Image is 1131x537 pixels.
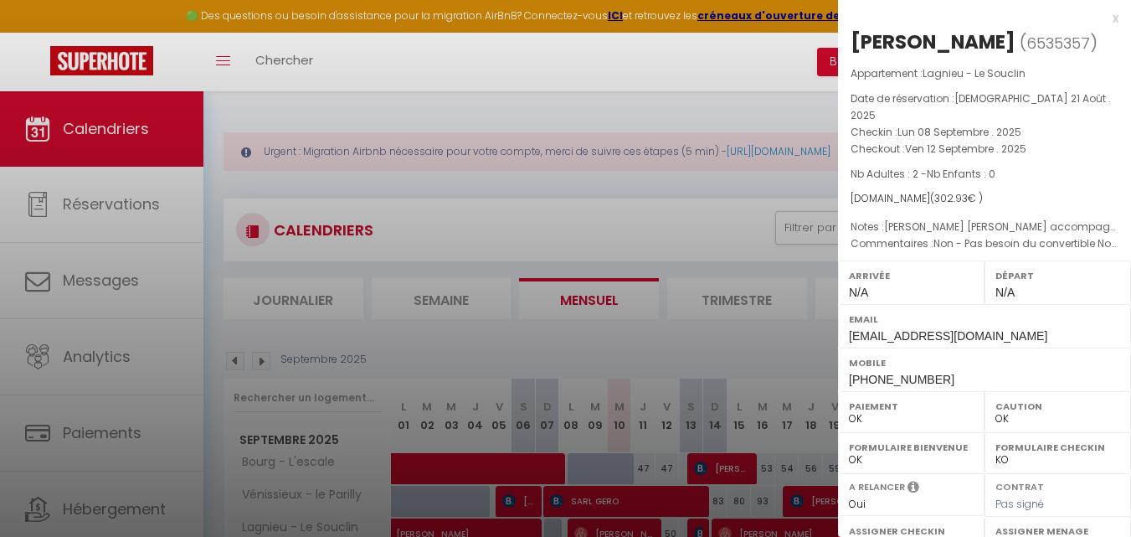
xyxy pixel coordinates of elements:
[927,167,995,181] span: Nb Enfants : 0
[934,191,968,205] span: 302.93
[907,480,919,498] i: Sélectionner OUI si vous souhaiter envoyer les séquences de messages post-checkout
[995,480,1044,491] label: Contrat
[851,141,1118,157] p: Checkout :
[851,91,1111,122] span: [DEMOGRAPHIC_DATA] 21 Août . 2025
[851,191,1118,207] div: [DOMAIN_NAME]
[851,235,1118,252] p: Commentaires :
[849,329,1047,343] span: [EMAIL_ADDRESS][DOMAIN_NAME]
[851,65,1118,82] p: Appartement :
[995,267,1120,284] label: Départ
[851,124,1118,141] p: Checkin :
[851,28,1015,55] div: [PERSON_NAME]
[849,311,1120,328] label: Email
[1020,31,1098,54] span: ( )
[897,125,1021,139] span: Lun 08 Septembre . 2025
[849,439,974,456] label: Formulaire Bienvenue
[851,167,995,181] span: Nb Adultes : 2 -
[995,286,1015,299] span: N/A
[849,354,1120,371] label: Mobile
[930,191,983,205] span: ( € )
[1026,33,1090,54] span: 6535357
[923,66,1026,80] span: Lagnieu - Le Souclin
[849,267,974,284] label: Arrivée
[851,219,1118,235] p: Notes :
[849,286,868,299] span: N/A
[995,439,1120,456] label: Formulaire Checkin
[851,90,1118,124] p: Date de réservation :
[849,398,974,415] label: Paiement
[995,497,1044,511] span: Pas signé
[849,480,905,494] label: A relancer
[849,373,954,386] span: [PHONE_NUMBER]
[838,8,1118,28] div: x
[995,398,1120,415] label: Caution
[905,142,1026,156] span: Ven 12 Septembre . 2025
